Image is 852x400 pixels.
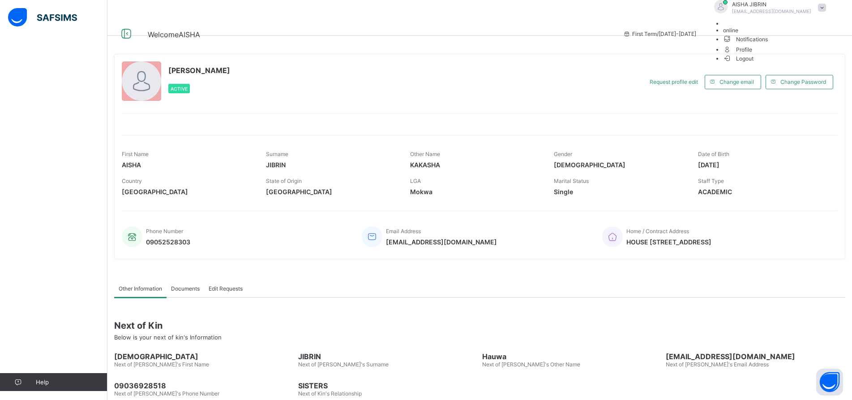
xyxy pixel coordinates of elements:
span: [DEMOGRAPHIC_DATA] [554,161,685,169]
span: First Name [122,151,149,157]
span: LGA [410,178,421,184]
span: Other Information [119,285,162,292]
span: Country [122,178,142,184]
span: Staff Type [698,178,724,184]
span: AISHA [122,161,253,169]
span: Change email [719,78,754,85]
li: dropdown-list-item-null-2 [723,27,831,34]
span: Next of [PERSON_NAME]'s Surname [298,361,389,368]
span: Next of [PERSON_NAME]'s First Name [114,361,209,368]
span: Next of [PERSON_NAME]'s Phone Number [114,390,219,397]
span: JIBRIN [298,352,478,361]
span: [EMAIL_ADDRESS][DOMAIN_NAME] [386,238,497,246]
span: 09052528303 [146,238,190,246]
span: Other Name [410,151,440,157]
span: AISHA JIBRIN [732,1,811,8]
img: safsims [8,8,77,27]
span: Surname [266,151,288,157]
span: Help [36,378,107,386]
span: Single [554,188,685,196]
span: session/term information [623,30,696,37]
span: Edit Requests [209,285,243,292]
span: Welcome AISHA [148,30,200,39]
span: [GEOGRAPHIC_DATA] [122,188,253,196]
span: [DEMOGRAPHIC_DATA] [114,352,294,361]
li: dropdown-list-item-text-3 [723,34,831,44]
span: Date of Birth [698,151,729,157]
span: JIBRIN [266,161,397,169]
span: [EMAIL_ADDRESS][DOMAIN_NAME] [732,9,811,14]
span: 09036928518 [114,381,294,390]
span: Next of Kin [114,320,845,331]
span: SISTERS [298,381,478,390]
span: [PERSON_NAME] [168,66,230,75]
span: Below is your next of kin's Information [114,334,222,341]
span: Change Password [780,78,826,85]
li: dropdown-list-item-text-4 [723,44,831,54]
span: Phone Number [146,228,183,235]
span: Next of [PERSON_NAME]'s Email Address [666,361,769,368]
span: Mokwa [410,188,541,196]
button: Open asap [816,369,843,396]
span: Documents [171,285,200,292]
span: Request profile edit [650,78,698,85]
span: Active [171,86,188,91]
span: Home / Contract Address [626,228,689,235]
span: Marital Status [554,178,589,184]
span: State of Origin [266,178,302,184]
span: Next of [PERSON_NAME]'s Other Name [482,361,580,368]
span: Notifications [723,34,831,44]
li: dropdown-list-item-buttom-7 [723,54,831,62]
span: HOUSE [STREET_ADDRESS] [626,238,711,246]
span: Profile [723,44,831,54]
span: Gender [554,151,572,157]
span: Hauwa [482,352,662,361]
span: Next of Kin's Relationship [298,390,362,397]
span: Email Address [386,228,421,235]
span: [EMAIL_ADDRESS][DOMAIN_NAME] [666,352,845,361]
span: [GEOGRAPHIC_DATA] [266,188,397,196]
span: KAKASHA [410,161,541,169]
span: Logout [723,54,754,63]
span: [DATE] [698,161,829,169]
span: online [723,27,738,34]
li: dropdown-list-item-null-0 [723,20,831,27]
span: ACADEMIC [698,188,829,196]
